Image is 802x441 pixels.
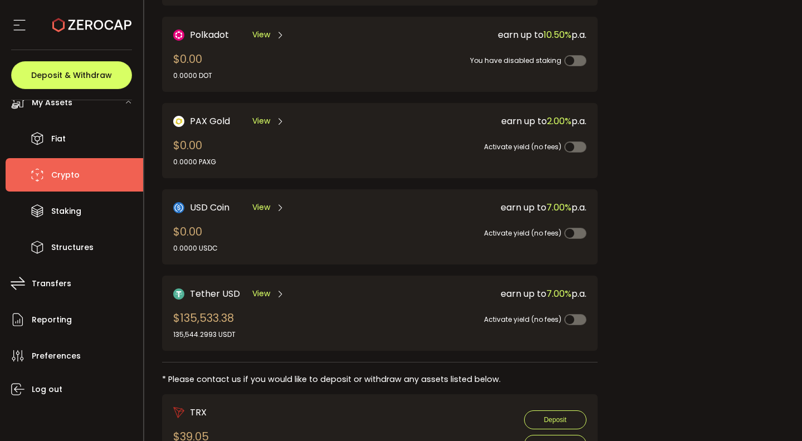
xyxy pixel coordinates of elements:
[484,142,561,151] span: Activate yield (no fees)
[173,71,212,81] div: 0.0000 DOT
[484,228,561,238] span: Activate yield (no fees)
[382,200,586,214] div: earn up to p.a.
[51,131,66,147] span: Fiat
[252,115,270,127] span: View
[173,407,184,418] img: trx_portfolio.png
[32,312,72,328] span: Reporting
[382,114,586,128] div: earn up to p.a.
[173,157,216,167] div: 0.0000 PAXG
[32,348,81,364] span: Preferences
[32,95,72,111] span: My Assets
[190,114,230,128] span: PAX Gold
[173,288,184,300] img: Tether USD
[544,28,571,41] span: 10.50%
[190,405,207,419] span: TRX
[252,29,270,41] span: View
[382,287,586,301] div: earn up to p.a.
[173,116,184,127] img: PAX Gold
[546,287,571,300] span: 7.00%
[190,200,229,214] span: USD Coin
[524,410,586,429] button: Deposit
[173,310,236,340] div: $135,533.38
[173,137,216,167] div: $0.00
[484,315,561,324] span: Activate yield (no fees)
[173,51,212,81] div: $0.00
[173,202,184,213] img: USD Coin
[746,388,802,441] iframe: Chat Widget
[32,276,71,292] span: Transfers
[470,56,561,65] span: You have disabled staking
[544,416,566,424] span: Deposit
[547,115,571,128] span: 2.00%
[190,287,240,301] span: Tether USD
[252,202,270,213] span: View
[173,223,218,253] div: $0.00
[173,330,236,340] div: 135,544.2993 USDT
[11,61,132,89] button: Deposit & Withdraw
[32,381,62,398] span: Log out
[162,374,598,385] div: * Please contact us if you would like to deposit or withdraw any assets listed below.
[546,201,571,214] span: 7.00%
[382,28,586,42] div: earn up to p.a.
[51,203,81,219] span: Staking
[51,167,80,183] span: Crypto
[31,71,112,79] span: Deposit & Withdraw
[252,288,270,300] span: View
[51,239,94,256] span: Structures
[173,30,184,41] img: DOT
[173,243,218,253] div: 0.0000 USDC
[190,28,229,42] span: Polkadot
